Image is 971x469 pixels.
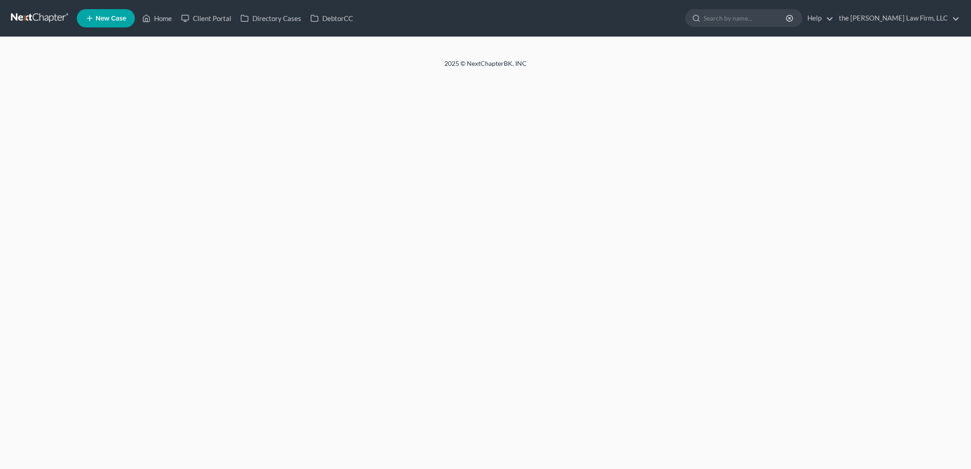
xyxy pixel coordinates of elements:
a: Home [138,10,176,27]
a: the [PERSON_NAME] Law Firm, LLC [834,10,960,27]
div: 2025 © NextChapterBK, INC [225,59,746,75]
a: DebtorCC [306,10,357,27]
a: Client Portal [176,10,236,27]
span: New Case [96,15,126,22]
a: Help [803,10,833,27]
a: Directory Cases [236,10,306,27]
input: Search by name... [704,10,787,27]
